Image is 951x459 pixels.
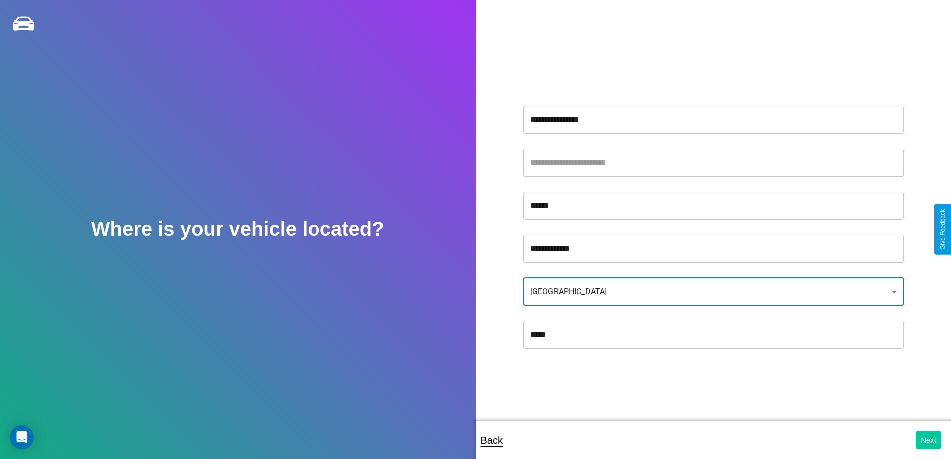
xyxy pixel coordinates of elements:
[481,431,503,449] p: Back
[10,425,34,449] div: Open Intercom Messenger
[916,431,941,449] button: Next
[939,209,946,250] div: Give Feedback
[523,278,904,306] div: [GEOGRAPHIC_DATA]
[91,218,384,240] h2: Where is your vehicle located?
